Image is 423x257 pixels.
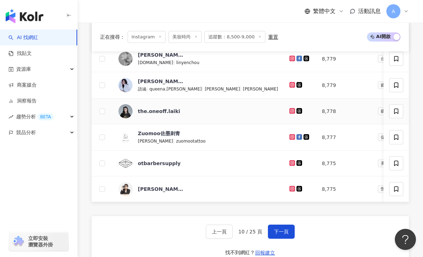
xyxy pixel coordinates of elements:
a: chrome extension立即安裝 瀏覽器外掛 [9,232,68,251]
span: 追蹤數：8,500-9,000 [204,31,265,43]
a: KOL Avatar[PERSON_NAME]語涵|queena.[PERSON_NAME]|[PERSON_NAME]|[PERSON_NAME] [118,78,278,93]
span: [PERSON_NAME] [243,87,278,92]
a: KOL AvatarZuomoo佐墨刺青[PERSON_NAME]|zuomootattoo [118,130,278,145]
a: searchAI 找網紅 [8,34,38,41]
div: [PERSON_NAME] [138,78,184,85]
span: | [173,59,176,65]
a: KOL Avatarthe.oneoff.laiki [118,104,278,118]
td: 8,779 [316,72,372,99]
iframe: Help Scout Beacon - Open [395,229,416,250]
span: 10 / 25 頁 [238,229,262,234]
div: the.oneoff.laiki [138,108,180,115]
img: KOL Avatar [118,130,133,144]
a: KOL Avatar[PERSON_NAME][DOMAIN_NAME]|linyenchou [118,51,278,66]
span: [DOMAIN_NAME] [138,60,173,65]
span: 藝術與娛樂 [378,81,405,89]
span: 趨勢分析 [16,109,54,125]
div: 重置 [268,34,278,40]
span: 競品分析 [16,125,36,140]
span: 資源庫 [16,61,31,77]
span: rise [8,114,13,119]
td: 8,775 [316,176,372,202]
a: KOL Avatarotbarbersupply [118,156,278,170]
div: 找不到網紅？ [225,249,255,256]
td: 8,777 [316,124,372,151]
span: 正在搜尋 ： [100,34,125,40]
span: linyenchou [176,60,200,65]
span: 下一頁 [274,229,289,234]
div: [PERSON_NAME] [138,51,184,58]
img: KOL Avatar [118,78,133,92]
a: 商案媒合 [8,82,37,89]
img: KOL Avatar [118,182,133,196]
a: KOL Avatar[PERSON_NAME]媽咪·育兒日常·好物推薦分享 [118,182,278,196]
span: 語涵 [138,87,146,92]
div: otbarbersupply [138,160,180,167]
div: Zuomoo佐墨刺青 [138,130,180,137]
img: chrome extension [11,236,25,247]
span: 立即安裝 瀏覽器外掛 [28,235,53,248]
span: Instagram [128,31,166,43]
img: KOL Avatar [118,104,133,118]
span: | [202,86,205,92]
button: 上一頁 [206,225,233,239]
span: 美妝時尚 [168,31,202,43]
span: 活動訊息 [358,8,381,14]
span: | [173,138,176,144]
span: | [240,86,243,92]
span: 回報建立 [255,250,275,256]
span: 營養與保健 [378,185,405,193]
img: KOL Avatar [118,156,133,170]
span: queena.[PERSON_NAME] [149,87,202,92]
a: 洞察報告 [8,98,37,105]
span: [PERSON_NAME] [205,87,240,92]
span: [PERSON_NAME] [138,139,173,144]
button: 下一頁 [268,225,295,239]
span: 上一頁 [212,229,227,234]
div: [PERSON_NAME]媽咪·育兒日常·好物推薦分享 [138,186,184,193]
span: 藝術與娛樂 [378,107,405,115]
span: | [146,86,149,92]
img: logo [6,9,43,23]
div: BETA [37,113,54,120]
td: 8,775 [316,151,372,176]
span: zuomootattoo [176,139,206,144]
a: 找貼文 [8,50,32,57]
span: 繁體中文 [313,7,336,15]
span: 促購導購 [378,133,400,141]
td: 8,778 [316,99,372,124]
span: A [392,7,395,15]
td: 8,779 [316,46,372,72]
span: 美妝時尚 [378,159,400,167]
span: 台灣政治 [378,55,400,63]
img: KOL Avatar [118,52,133,66]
